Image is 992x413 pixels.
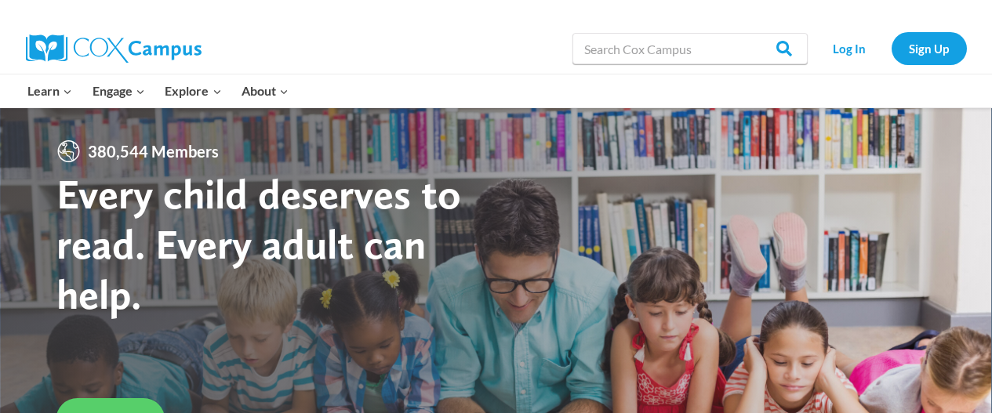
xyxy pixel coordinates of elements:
[816,32,967,64] nav: Secondary Navigation
[242,81,289,101] span: About
[18,74,299,107] nav: Primary Navigation
[26,34,202,63] img: Cox Campus
[816,32,884,64] a: Log In
[165,81,221,101] span: Explore
[572,33,808,64] input: Search Cox Campus
[93,81,145,101] span: Engage
[82,139,225,164] span: 380,544 Members
[892,32,967,64] a: Sign Up
[56,168,461,318] strong: Every child deserves to read. Every adult can help.
[27,81,72,101] span: Learn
